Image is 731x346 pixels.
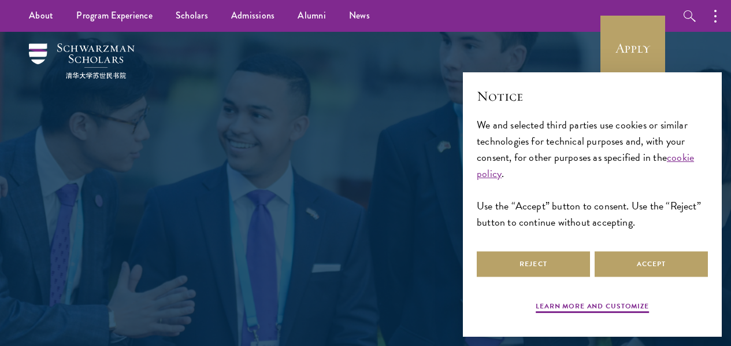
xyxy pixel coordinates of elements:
[477,86,708,106] h2: Notice
[477,149,694,181] a: cookie policy
[600,16,665,80] a: Apply
[536,301,649,315] button: Learn more and customize
[29,43,135,79] img: Schwarzman Scholars
[595,251,708,277] button: Accept
[477,251,590,277] button: Reject
[477,117,708,231] div: We and selected third parties use cookies or similar technologies for technical purposes and, wit...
